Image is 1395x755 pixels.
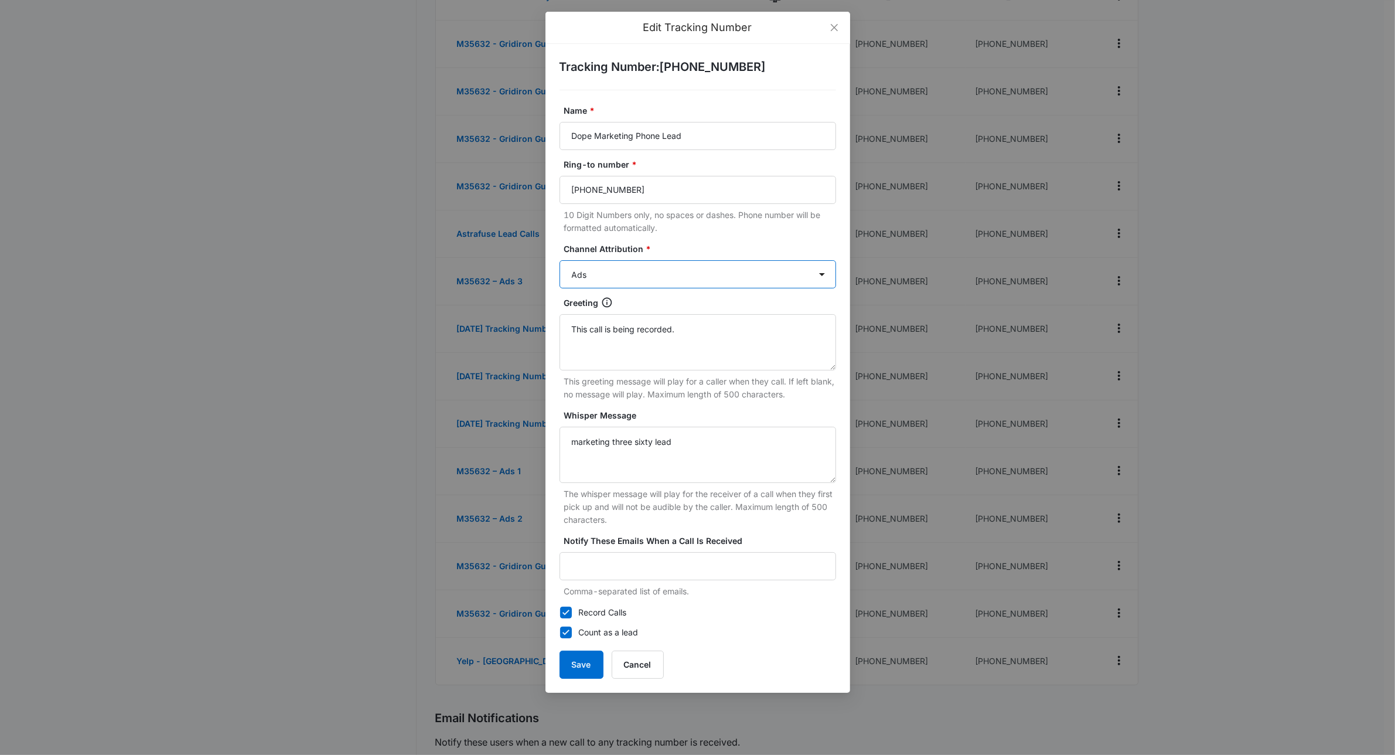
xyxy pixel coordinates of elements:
[560,427,836,483] textarea: marketing three sixty lead
[560,21,836,34] div: Edit Tracking Number
[564,535,841,547] label: Notify These Emails When a Call Is Received
[564,409,841,422] label: Whisper Message
[564,297,599,310] p: Greeting
[564,585,836,598] p: Comma-separated list of emails.
[818,12,850,43] button: Close
[830,23,839,32] span: close
[564,488,836,526] p: The whisper message will play for the receiver of a call when they first pick up and will not be ...
[612,651,664,679] button: Cancel
[564,243,841,256] label: Channel Attribution
[564,375,836,401] p: This greeting message will play for a caller when they call. If left blank, no message will play....
[560,314,836,370] textarea: This call is being recorded.
[560,626,836,639] label: Count as a lead
[560,606,836,619] label: Record Calls
[564,209,836,234] p: 10 Digit Numbers only, no spaces or dashes. Phone number will be formatted automatically.
[564,158,841,171] label: Ring-to number
[564,104,841,117] label: Name
[560,651,603,679] button: Save
[560,58,836,76] h2: Tracking Number : [PHONE_NUMBER]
